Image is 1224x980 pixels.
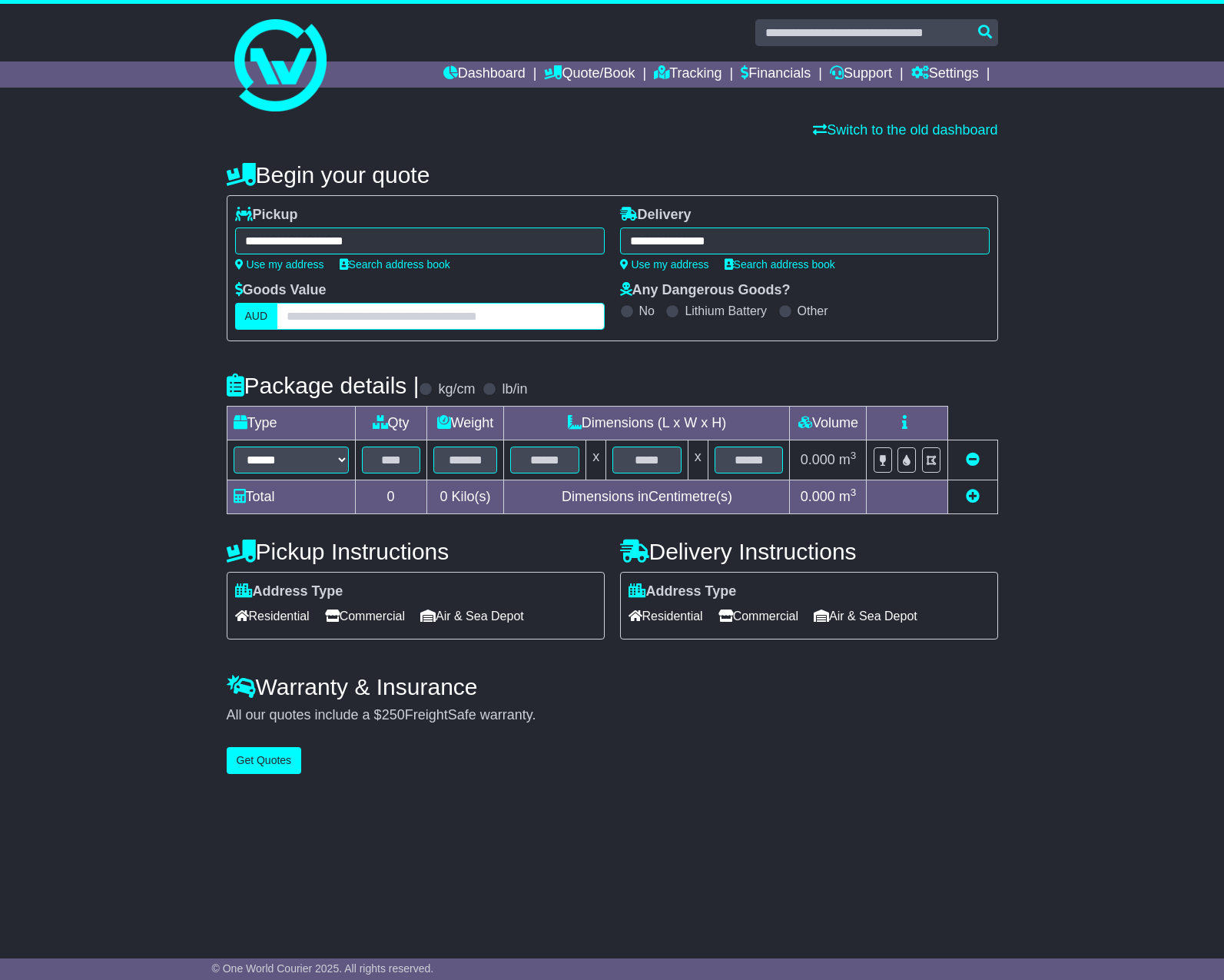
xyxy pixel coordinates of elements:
[814,604,917,628] span: Air & Sea Depot
[438,381,475,398] label: kg/cm
[586,440,606,480] td: x
[382,707,405,723] span: 250
[235,583,343,600] label: Address Type
[235,207,298,224] label: Pickup
[830,61,892,88] a: Support
[544,61,635,88] a: Quote/Book
[798,304,828,318] label: Other
[620,258,709,271] a: Use my address
[443,61,526,88] a: Dashboard
[839,489,857,504] span: m
[725,258,835,271] a: Search address book
[227,407,355,440] td: Type
[801,489,835,504] span: 0.000
[851,487,857,498] sup: 3
[227,707,998,724] div: All our quotes include a $ FreightSafe warranty.
[502,381,527,398] label: lb/in
[839,452,857,467] span: m
[504,407,790,440] td: Dimensions (L x W x H)
[639,304,655,318] label: No
[620,539,998,564] h4: Delivery Instructions
[440,489,447,504] span: 0
[911,61,979,88] a: Settings
[235,282,327,299] label: Goods Value
[227,747,302,774] button: Get Quotes
[227,480,355,514] td: Total
[227,539,605,564] h4: Pickup Instructions
[355,480,426,514] td: 0
[340,258,450,271] a: Search address book
[629,583,737,600] label: Address Type
[654,61,721,88] a: Tracking
[741,61,811,88] a: Financials
[235,303,278,330] label: AUD
[420,604,524,628] span: Air & Sea Depot
[235,258,324,271] a: Use my address
[718,604,798,628] span: Commercial
[325,604,405,628] span: Commercial
[790,407,867,440] td: Volume
[688,440,708,480] td: x
[629,604,703,628] span: Residential
[355,407,426,440] td: Qty
[212,962,434,975] span: © One World Courier 2025. All rights reserved.
[227,162,998,188] h4: Begin your quote
[685,304,767,318] label: Lithium Battery
[813,122,997,138] a: Switch to the old dashboard
[504,480,790,514] td: Dimensions in Centimetre(s)
[801,452,835,467] span: 0.000
[851,450,857,461] sup: 3
[620,282,791,299] label: Any Dangerous Goods?
[620,207,692,224] label: Delivery
[235,604,310,628] span: Residential
[227,373,420,398] h4: Package details |
[966,452,980,467] a: Remove this item
[426,480,504,514] td: Kilo(s)
[966,489,980,504] a: Add new item
[426,407,504,440] td: Weight
[227,674,998,699] h4: Warranty & Insurance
